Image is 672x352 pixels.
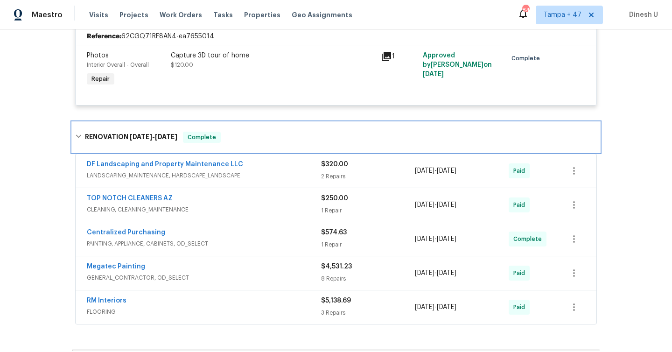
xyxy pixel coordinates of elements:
div: 2 Repairs [321,172,415,181]
span: [DATE] [437,304,456,310]
a: RM Interiors [87,297,126,304]
span: FLOORING [87,307,321,317]
div: 1 Repair [321,240,415,249]
span: Complete [511,54,544,63]
div: 1 Repair [321,206,415,215]
span: [DATE] [437,236,456,242]
a: Centralized Purchasing [87,229,165,236]
h6: RENOVATION [85,132,177,143]
span: [DATE] [423,71,444,77]
span: $120.00 [171,62,193,68]
div: 8 Repairs [321,274,415,283]
span: Visits [89,10,108,20]
div: 62CGQ71RE8AN4-ea7655014 [76,28,596,45]
span: CLEANING, CLEANING_MAINTENANCE [87,205,321,214]
div: 844 [522,6,529,15]
span: LANDSCAPING_MAINTENANCE, HARDSCAPE_LANDSCAPE [87,171,321,180]
span: - [415,200,456,210]
span: [DATE] [437,202,456,208]
span: Projects [119,10,148,20]
div: Capture 3D tour of home [171,51,375,60]
span: Paid [513,200,529,210]
span: - [415,303,456,312]
span: [DATE] [415,236,434,242]
a: DF Landscaping and Property Maintenance LLC [87,161,243,168]
span: Paid [513,303,529,312]
span: PAINTING, APPLIANCE, CABINETS, OD_SELECT [87,239,321,248]
span: Geo Assignments [292,10,352,20]
span: Approved by [PERSON_NAME] on [423,52,492,77]
span: $320.00 [321,161,348,168]
a: Megatec Painting [87,263,145,270]
span: $5,138.69 [321,297,351,304]
span: [DATE] [437,270,456,276]
span: - [415,268,456,278]
span: [DATE] [415,202,434,208]
span: Tasks [213,12,233,18]
b: Reference: [87,32,121,41]
span: Photos [87,52,109,59]
div: RENOVATION [DATE]-[DATE]Complete [72,122,600,152]
span: Repair [88,74,113,84]
span: Maestro [32,10,63,20]
span: [DATE] [415,270,434,276]
span: [DATE] [130,134,152,140]
span: - [415,234,456,244]
span: $574.63 [321,229,347,236]
span: Tampa + 47 [544,10,581,20]
span: Dinesh U [625,10,658,20]
span: Complete [513,234,546,244]
span: Paid [513,166,529,176]
span: - [130,134,177,140]
span: Properties [244,10,280,20]
span: [DATE] [415,168,434,174]
span: Paid [513,268,529,278]
span: Work Orders [160,10,202,20]
span: - [415,166,456,176]
a: TOP NOTCH CLEANERS AZ [87,195,173,202]
span: Interior Overall - Overall [87,62,149,68]
span: [DATE] [437,168,456,174]
span: Complete [184,133,220,142]
div: 3 Repairs [321,308,415,317]
span: [DATE] [155,134,177,140]
span: $4,531.23 [321,263,352,270]
div: 1 [381,51,417,62]
span: GENERAL_CONTRACTOR, OD_SELECT [87,273,321,282]
span: [DATE] [415,304,434,310]
span: $250.00 [321,195,348,202]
